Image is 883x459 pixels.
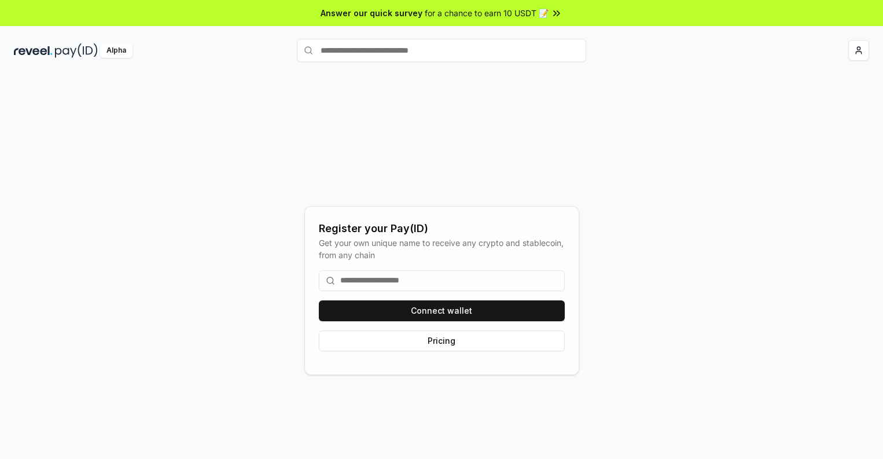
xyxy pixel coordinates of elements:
div: Register your Pay(ID) [319,221,565,237]
img: pay_id [55,43,98,58]
img: reveel_dark [14,43,53,58]
div: Get your own unique name to receive any crypto and stablecoin, from any chain [319,237,565,261]
span: for a chance to earn 10 USDT 📝 [425,7,549,19]
span: Answer our quick survey [321,7,422,19]
button: Pricing [319,331,565,351]
button: Connect wallet [319,300,565,321]
div: Alpha [100,43,133,58]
